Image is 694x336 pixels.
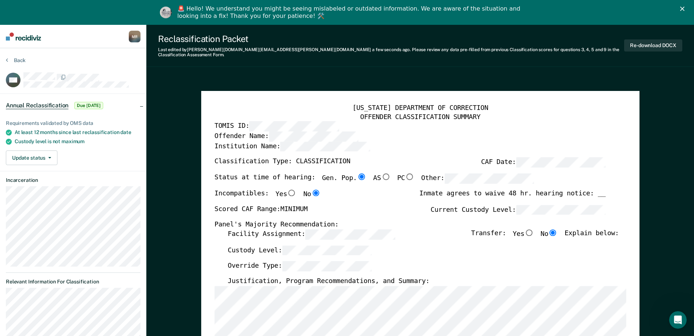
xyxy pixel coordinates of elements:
[269,131,358,142] input: Offender Name:
[214,221,605,229] div: Panel's Majority Recommendation:
[214,189,320,205] div: Incompatibles:
[357,173,366,180] input: Gen. Pop.
[214,131,359,142] label: Offender Name:
[228,277,429,286] label: Justification, Program Recommendations, and Summary:
[6,177,140,183] dt: Incarceration
[275,189,297,199] label: Yes
[120,129,131,135] span: date
[444,173,534,184] input: Other:
[6,57,26,64] button: Back
[6,33,41,41] img: Recidiviz
[6,150,57,165] button: Update status
[471,229,619,245] div: Transfer: Explain below:
[548,229,558,236] input: No
[372,47,410,52] span: a few seconds ago
[214,112,626,121] div: OFFENDER CLASSIFICATION SUMMARY
[419,189,605,205] div: Inmate agrees to waive 48 hr. hearing notice: __
[431,205,605,215] label: Current Custody Level:
[381,173,390,180] input: AS
[6,120,140,126] div: Requirements validated by OMS data
[214,141,370,152] label: Institution Name:
[282,261,372,271] input: Override Type:
[322,173,367,184] label: Gen. Pop.
[228,245,372,255] label: Custody Level:
[249,121,339,131] input: TOMIS ID:
[680,7,687,11] div: Close
[669,311,687,329] iframe: Intercom live chat
[524,229,534,236] input: Yes
[6,102,68,109] span: Annual Reclassification
[516,157,605,168] input: CAF Date:
[373,173,390,184] label: AS
[282,245,372,255] input: Custody Level:
[513,229,534,239] label: Yes
[15,129,140,135] div: At least 12 months since last reclassification
[287,189,296,196] input: Yes
[61,138,85,144] span: maximum
[74,102,103,109] span: Due [DATE]
[303,189,320,199] label: No
[214,205,308,215] label: Scored CAF Range: MINIMUM
[129,31,140,42] button: MR
[15,138,140,145] div: Custody level is not
[214,157,350,168] label: Classification Type: CLASSIFICATION
[481,157,605,168] label: CAF Date:
[228,229,395,239] label: Facility Assignment:
[280,141,370,152] input: Institution Name:
[129,31,140,42] div: M R
[158,34,624,44] div: Reclassification Packet
[397,173,414,184] label: PC
[214,104,626,113] div: [US_STATE] DEPARTMENT OF CORRECTION
[516,205,605,215] input: Current Custody Level:
[305,229,395,239] input: Facility Assignment:
[421,173,534,184] label: Other:
[624,39,682,51] button: Re-download DOCX
[405,173,414,180] input: PC
[311,189,320,196] input: No
[540,229,558,239] label: No
[160,7,172,18] img: Profile image for Kim
[177,5,523,20] div: 🚨 Hello! We understand you might be seeing mislabeled or outdated information. We are aware of th...
[214,121,339,131] label: TOMIS ID:
[214,173,534,190] div: Status at time of hearing:
[228,261,372,271] label: Override Type:
[6,279,140,285] dt: Relevant Information For Classification
[158,47,624,58] div: Last edited by [PERSON_NAME][DOMAIN_NAME][EMAIL_ADDRESS][PERSON_NAME][DOMAIN_NAME] . Please revie...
